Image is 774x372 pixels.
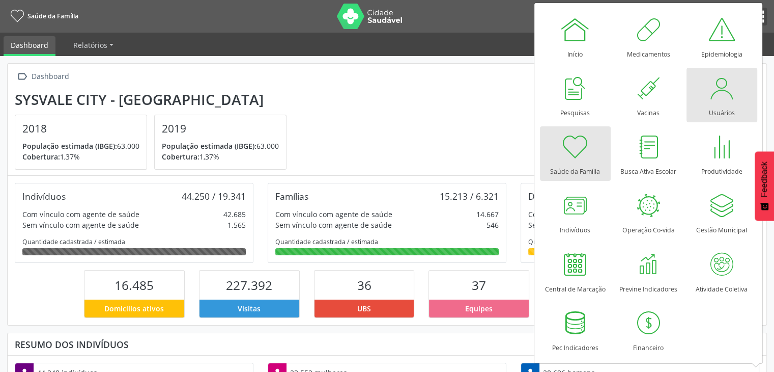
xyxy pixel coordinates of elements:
span: Cobertura: [162,152,199,162]
a: Início [540,9,611,64]
p: 1,37% [162,151,279,162]
span: 36 [357,277,371,294]
div: 42.685 [223,209,246,220]
a: Busca Ativa Escolar [613,126,684,181]
a: Atividade Coletiva [686,244,757,299]
span: População estimada (IBGE): [22,141,117,151]
a: Gestão Municipal [686,185,757,240]
a: Saúde da Família [7,8,78,24]
div: Famílias [275,191,308,202]
a: Relatórios [66,36,121,54]
div: Indivíduos [22,191,66,202]
a: Produtividade [686,126,757,181]
span: População estimada (IBGE): [162,141,256,151]
p: 63.000 [162,141,279,151]
div: 44.250 / 19.341 [182,191,246,202]
a: Financeiro [613,303,684,357]
span: Feedback [760,162,769,197]
p: 63.000 [22,141,139,151]
div: Sem vínculo com agente de saúde [22,220,139,230]
span: Visitas [238,303,261,314]
a: Previne Indicadores [613,244,684,299]
span: Equipes [465,303,493,314]
div: 15.213 / 6.321 [440,191,499,202]
a: Dashboard [4,36,55,56]
a: Central de Marcação [540,244,611,299]
div: Sysvale City - [GEOGRAPHIC_DATA] [15,91,294,108]
a: Epidemiologia [686,9,757,64]
div: Sem vínculo com agente de saúde [528,220,645,230]
a:  Dashboard [15,69,71,84]
div: Com vínculo com agente de saúde [22,209,139,220]
a: Saúde da Família [540,126,611,181]
a: Operação Co-vida [613,185,684,240]
div: 546 [486,220,499,230]
div: 1.565 [227,220,246,230]
a: Indivíduos [540,185,611,240]
span: Cobertura: [22,152,60,162]
span: Domicílios ativos [104,303,164,314]
p: 1,37% [22,151,139,162]
h4: 2019 [162,122,279,135]
div: Quantidade cadastrada / estimada [275,237,499,246]
a: Vacinas [613,68,684,122]
div: Resumo dos indivíduos [15,339,759,350]
span: Saúde da Família [27,12,78,20]
span: UBS [357,303,371,314]
div: Quantidade cadastrada / estimada [22,237,246,246]
span: Relatórios [73,40,107,50]
a: Pec Indicadores [540,303,611,357]
div: 14.667 [476,209,499,220]
div: Com vínculo com agente de saúde [528,209,645,220]
div: Dashboard [30,69,71,84]
span: 227.392 [226,277,272,294]
a: Pesquisas [540,68,611,122]
div: Com vínculo com agente de saúde [275,209,392,220]
a: Medicamentos [613,9,684,64]
div: Sem vínculo com agente de saúde [275,220,392,230]
h4: 2018 [22,122,139,135]
div: Domicílios [528,191,570,202]
span: 16.485 [114,277,154,294]
a: Usuários [686,68,757,122]
i:  [15,69,30,84]
div: Quantidade cadastrada / estimada [528,237,752,246]
span: 37 [472,277,486,294]
button: Feedback - Mostrar pesquisa [755,151,774,221]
